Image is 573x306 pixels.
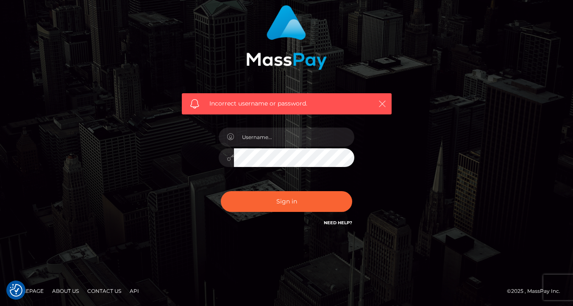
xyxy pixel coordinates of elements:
a: API [126,284,142,298]
input: Username... [234,128,354,147]
a: About Us [49,284,82,298]
a: Homepage [9,284,47,298]
img: Revisit consent button [10,284,22,297]
a: Contact Us [84,284,125,298]
button: Sign in [221,191,352,212]
div: © 2025 , MassPay Inc. [507,287,567,296]
img: MassPay Login [246,5,327,70]
a: Need Help? [324,220,352,225]
button: Consent Preferences [10,284,22,297]
span: Incorrect username or password. [209,99,364,108]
